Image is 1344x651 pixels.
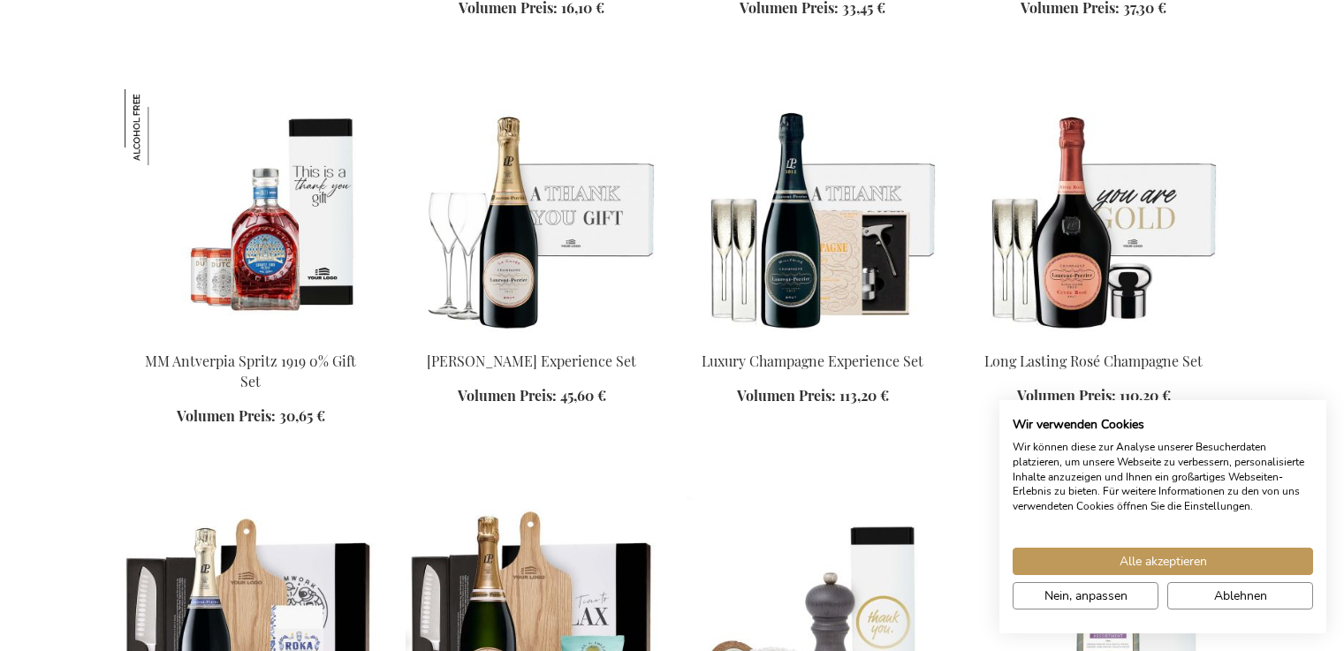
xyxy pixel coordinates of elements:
[1120,552,1207,571] span: Alle akzeptieren
[125,89,201,165] img: MM Antverpia Spritz 1919 0% Gift Set
[1017,386,1171,406] a: Volumen Preis: 110,20 €
[687,89,939,337] img: Luxury Champagne Experience Set
[1017,386,1116,405] span: Volumen Preis:
[125,329,377,346] a: MM Antverpia Spritz 1919 0% Gift Set MM Antverpia Spritz 1919 0% Gift Set
[1013,417,1313,433] h2: Wir verwenden Cookies
[458,386,557,405] span: Volumen Preis:
[1013,548,1313,575] button: Akzeptieren Sie alle cookies
[560,386,606,405] span: 45,60 €
[458,386,606,406] a: Volumen Preis: 45,60 €
[177,406,325,427] a: Volumen Preis: 30,65 €
[984,352,1203,370] a: Long Lasting Rosé Champagne Set
[125,89,377,337] img: MM Antverpia Spritz 1919 0% Gift Set
[702,352,923,370] a: Luxury Champagne Experience Set
[1167,582,1313,609] button: Alle verweigern cookies
[968,89,1220,337] img: Long Lasting Rosé Champagne Set
[1214,587,1267,605] span: Ablehnen
[1013,582,1158,609] button: cookie Einstellungen anpassen
[279,406,325,425] span: 30,65 €
[406,89,658,337] img: Laurent Perrier Experience Set
[427,352,636,370] a: [PERSON_NAME] Experience Set
[1044,587,1128,605] span: Nein, anpassen
[839,386,889,405] span: 113,20 €
[177,406,276,425] span: Volumen Preis:
[737,386,836,405] span: Volumen Preis:
[687,329,939,346] a: Luxury Champagne Experience Set
[406,329,658,346] a: Laurent Perrier Experience Set
[737,386,889,406] a: Volumen Preis: 113,20 €
[145,352,356,390] a: MM Antverpia Spritz 1919 0% Gift Set
[968,329,1220,346] a: Long Lasting Rosé Champagne Set
[1120,386,1171,405] span: 110,20 €
[1013,440,1313,514] p: Wir können diese zur Analyse unserer Besucherdaten platzieren, um unsere Webseite zu verbessern, ...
